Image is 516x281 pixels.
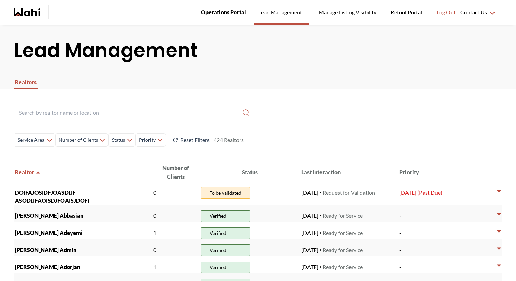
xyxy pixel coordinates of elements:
tr: expand row 1 [14,205,502,222]
span: Request for Validation [322,188,375,197]
span: [DATE] [301,212,318,220]
span: Verified [210,263,226,271]
span: [DATE] [301,188,318,197]
span: [DATE] [301,263,318,271]
span: [PERSON_NAME] Abbasian [15,212,150,220]
span: [DATE] [301,246,318,254]
td: - [398,205,496,222]
span: Verified [210,229,226,237]
button: Realtors [14,76,38,89]
button: Number of Clients [153,164,198,181]
span: Realtors [14,76,38,88]
span: Verified [210,246,226,254]
span: Ready for Service [322,246,363,254]
span: Retool Portal [391,8,424,17]
tr: expand row 3 [14,239,502,256]
span: Manage Listing Visibility [317,8,378,17]
span: Ready for Service [322,212,363,220]
span: Status [242,169,258,175]
h1: Lead Management [14,38,502,63]
span: Ready for Service [322,263,363,271]
td: 0 [152,239,200,256]
span: Number of Clients [58,134,98,146]
span: Status [111,134,126,146]
span: Verified [210,212,226,220]
span: Service Area [17,134,45,146]
td: - [398,222,496,239]
tr: expand row 0 [14,182,502,205]
td: 0 [152,205,200,222]
span: Log Out [436,8,456,17]
span: [PERSON_NAME] Adorjan [15,263,150,271]
span: Realtor [15,168,34,177]
span: DOIFAJOSIDFJOASDIJF ASODIJFAOISDJFOAISJDOFI [15,188,150,205]
button: Reset Filters [171,136,211,144]
div: 424 Realtors [214,136,244,144]
span: Operations Portal [201,8,246,17]
td: - [398,256,496,273]
td: 1 [152,222,200,239]
span: [PERSON_NAME] Adeyemi [15,229,150,237]
input: Search input [19,107,242,119]
tr: expand row 4 [14,256,502,273]
button: Realtor [15,168,41,177]
td: 1 [152,256,200,273]
a: Wahi homepage [14,8,40,16]
tr: expand row 2 [14,222,502,239]
button: Priority [399,168,419,177]
td: 0 [152,182,200,205]
span: [DATE] (Past Due) [399,189,442,196]
button: Last Interaction [301,168,341,177]
span: [DATE] [301,229,318,237]
span: Ready for Service [322,229,363,237]
span: [PERSON_NAME] Admin [15,246,150,254]
td: - [398,239,496,256]
span: Priority [139,134,156,146]
span: To be validated [210,189,241,197]
span: Lead Management [258,8,304,17]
